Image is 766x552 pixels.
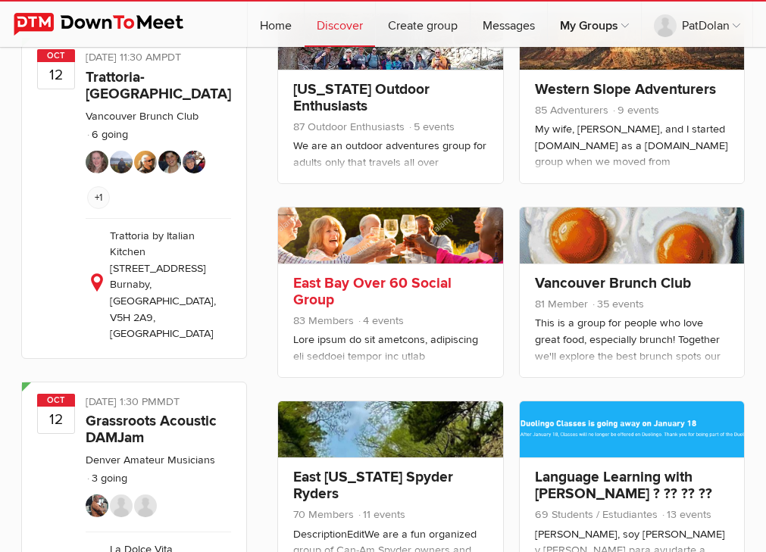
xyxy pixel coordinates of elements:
[86,412,217,447] a: Grassroots Acoustic DAMJam
[38,61,74,89] b: 12
[293,80,430,115] a: [US_STATE] Outdoor Enthusiasts
[110,229,216,341] span: Trattoria by Italian Kitchen [STREET_ADDRESS] Burnaby, [GEOGRAPHIC_DATA], V5H 2A9, [GEOGRAPHIC_DATA]
[86,494,108,517] img: JamminJeff
[134,151,157,173] img: Teri Jones
[535,80,716,98] a: Western Slope Adventurers
[535,508,658,521] span: 69 Students / Estudiantes
[86,151,108,173] img: vicki sawyer
[110,151,133,173] img: Christina D
[471,2,547,47] a: Messages
[158,151,181,173] img: Megan Neilans
[86,49,232,69] div: [DATE] 11:30 AM
[157,395,180,408] span: America/Denver
[183,151,205,173] img: Deni Loubert
[535,274,691,292] a: Vancouver Brunch Club
[86,128,128,141] li: 6 going
[357,314,404,327] span: 4 events
[161,51,181,64] span: America/Vancouver
[535,298,588,310] span: 81 Member
[305,2,375,47] a: Discover
[408,120,455,133] span: 5 events
[535,468,712,519] a: Language Learning with [PERSON_NAME] ? ?? ?? ?? ??
[611,104,659,117] span: 9 events
[293,508,354,521] span: 70 Members
[535,121,730,547] div: My wife, [PERSON_NAME], and I started [DOMAIN_NAME] as a [DOMAIN_NAME] group when we moved from [...
[248,2,304,47] a: Home
[134,494,157,517] img: M Moore
[535,104,608,117] span: 85 Adventurers
[293,120,405,133] span: 87 Outdoor Enthusiasts
[661,508,711,521] span: 13 events
[38,406,74,433] b: 12
[86,394,232,413] div: [DATE] 1:30 PM
[548,2,641,47] a: My Groups
[293,314,354,327] span: 83 Members
[293,274,452,309] a: East Bay Over 60 Social Group
[591,298,644,310] span: 35 events
[86,110,199,123] a: Vancouver Brunch Club
[37,49,75,62] span: Oct
[86,68,231,103] a: Trattoria-[GEOGRAPHIC_DATA]
[87,186,110,209] span: +1
[86,454,215,466] a: Denver Amateur Musicians
[14,13,207,36] img: DownToMeet
[293,468,453,503] a: East [US_STATE] Spyder Ryders
[357,508,405,521] span: 11 events
[110,494,133,517] img: jim bartlett
[86,472,127,485] li: 3 going
[376,2,470,47] a: Create group
[642,2,752,47] a: PatDolan
[37,394,75,407] span: Oct
[535,315,730,511] div: This is a group for people who love great food, especially brunch! Together we'll explore the bes...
